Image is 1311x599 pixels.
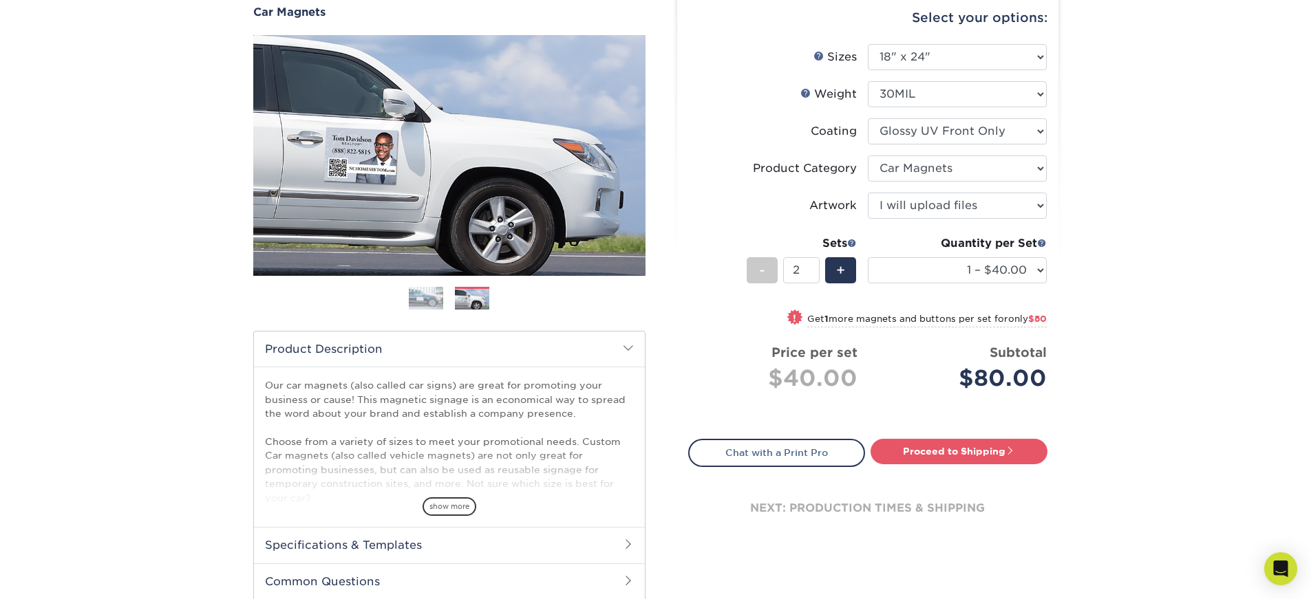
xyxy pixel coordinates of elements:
[688,467,1047,549] div: next: production times & shipping
[699,362,857,395] div: $40.00
[868,235,1047,252] div: Quantity per Set
[409,286,443,310] img: Magnets and Buttons 01
[807,314,1047,327] small: Get more magnets and buttons per set for
[990,345,1047,360] strong: Subtotal
[759,260,765,281] span: -
[1008,314,1047,324] span: only
[254,331,645,367] h2: Product Description
[254,563,645,599] h2: Common Questions
[1028,314,1047,324] span: $80
[1264,552,1297,585] div: Open Intercom Messenger
[688,439,865,466] a: Chat with a Print Pro
[836,260,845,281] span: +
[809,197,857,214] div: Artwork
[747,235,857,252] div: Sets
[878,362,1047,395] div: $80.00
[423,497,476,516] span: show more
[753,160,857,177] div: Product Category
[824,314,829,324] strong: 1
[811,123,857,140] div: Coating
[253,6,326,19] span: Car Magnets
[871,439,1047,464] a: Proceed to Shipping
[771,345,857,360] strong: Price per set
[813,49,857,65] div: Sizes
[793,311,796,325] span: !
[800,86,857,102] div: Weight
[253,6,646,19] a: Car Magnets
[254,527,645,563] h2: Specifications & Templates
[455,287,489,312] img: Magnets and Buttons 02
[253,20,646,291] img: Car Magnets 02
